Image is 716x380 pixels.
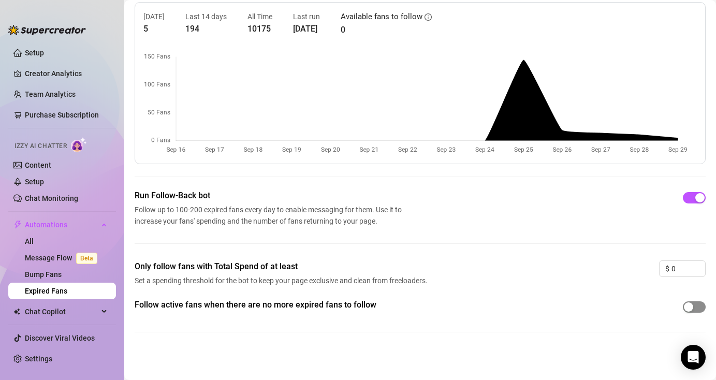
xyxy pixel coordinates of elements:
[14,141,67,151] span: Izzy AI Chatter
[341,23,432,36] article: 0
[13,221,22,229] span: thunderbolt
[185,22,227,35] article: 194
[135,260,431,273] span: Only follow fans with Total Spend of at least
[25,355,52,363] a: Settings
[135,204,406,227] span: Follow up to 100-200 expired fans every day to enable messaging for them. Use it to increase your...
[25,270,62,279] a: Bump Fans
[135,275,431,286] span: Set a spending threshold for the bot to keep your page exclusive and clean from freeloaders.
[185,11,227,22] article: Last 14 days
[8,25,86,35] img: logo-BBDzfeDw.svg
[25,107,108,123] a: Purchase Subscription
[25,254,101,262] a: Message FlowBeta
[25,194,78,202] a: Chat Monitoring
[293,11,320,22] article: Last run
[25,216,98,233] span: Automations
[71,137,87,152] img: AI Chatter
[293,22,320,35] article: [DATE]
[143,11,165,22] article: [DATE]
[25,287,67,295] a: Expired Fans
[143,22,165,35] article: 5
[25,334,95,342] a: Discover Viral Videos
[25,90,76,98] a: Team Analytics
[135,299,431,311] span: Follow active fans when there are no more expired fans to follow
[25,65,108,82] a: Creator Analytics
[425,13,432,21] span: info-circle
[76,253,97,264] span: Beta
[247,22,272,35] article: 10175
[25,237,34,245] a: All
[671,261,705,276] input: 0.00
[25,178,44,186] a: Setup
[25,303,98,320] span: Chat Copilot
[25,49,44,57] a: Setup
[247,11,272,22] article: All Time
[25,161,51,169] a: Content
[13,308,20,315] img: Chat Copilot
[681,345,706,370] div: Open Intercom Messenger
[341,11,422,23] article: Available fans to follow
[135,189,406,202] span: Run Follow-Back bot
